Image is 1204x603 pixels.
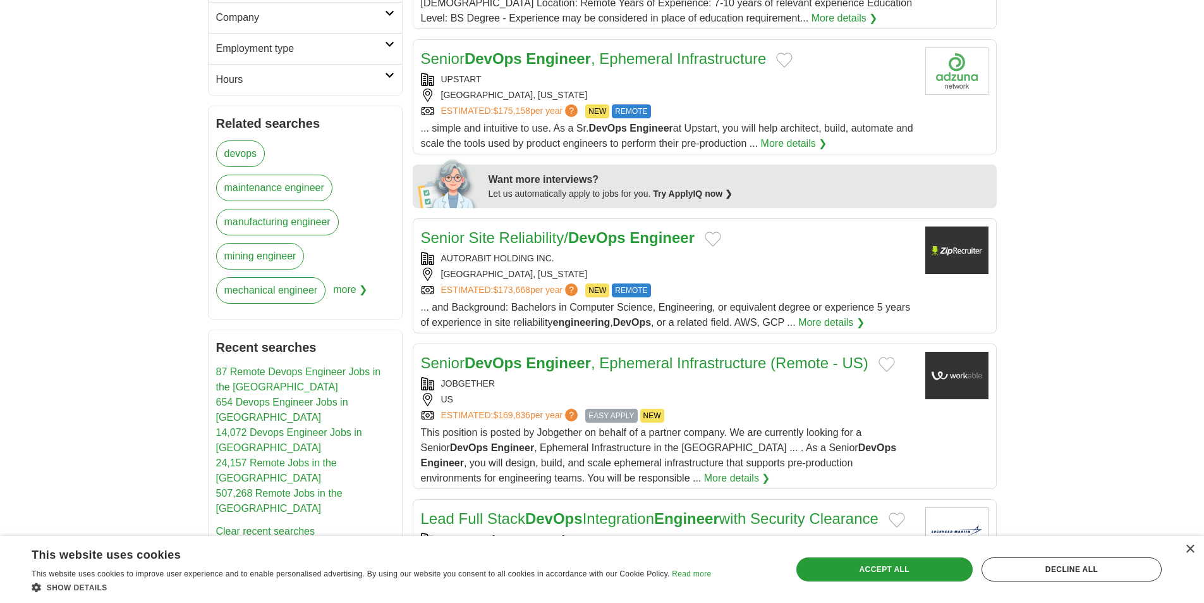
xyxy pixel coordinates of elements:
[450,442,488,453] strong: DevOps
[612,104,650,118] span: REMOTE
[761,136,827,151] a: More details ❯
[493,410,530,420] span: $169,836
[216,526,315,537] a: Clear recent searches
[672,569,711,578] a: Read more, opens a new window
[216,72,385,87] h2: Hours
[798,315,865,330] a: More details ❯
[525,510,583,527] strong: DevOps
[705,232,721,247] button: Add to favorite jobs
[421,510,879,527] a: Lead Full StackDevOpsIntegrationEngineerwith Security Clearance
[879,357,895,372] button: Add to favorite jobs
[465,50,522,67] strong: DevOps
[629,123,672,134] strong: Engineer
[653,189,733,199] a: Try ApplyIQ now ❯
[796,557,973,581] div: Accept all
[526,354,591,371] strong: Engineer
[585,104,609,118] span: NEW
[421,73,915,86] div: UPSTART
[925,227,988,274] img: Company logo
[421,229,695,246] a: Senior Site Reliability/DevOps Engineer
[216,366,381,392] a: 87 Remote Devops Engineer Jobs in the [GEOGRAPHIC_DATA]
[441,104,581,118] a: ESTIMATED:$175,158per year?
[982,557,1162,581] div: Decline all
[209,64,402,95] a: Hours
[613,317,651,328] strong: DevOps
[209,33,402,64] a: Employment type
[588,123,626,134] strong: DevOps
[421,377,915,390] div: JOBGETHER
[925,507,988,555] img: Lockheed Martin logo
[776,53,793,68] button: Add to favorite jobs
[216,114,394,133] h2: Related searches
[489,187,989,201] div: Let us automatically apply to jobs for you.
[568,229,626,246] strong: DevOps
[553,317,611,328] strong: engineering
[812,11,878,26] a: More details ❯
[491,442,534,453] strong: Engineer
[421,123,913,149] span: ... simple and intuitive to use. As a Sr. at Upstart, you will help architect, build, automate an...
[216,10,385,25] h2: Company
[925,352,988,399] img: Company logo
[216,338,394,357] h2: Recent searches
[493,106,530,116] span: $175,158
[565,409,578,421] span: ?
[629,229,695,246] strong: Engineer
[585,409,637,423] span: EASY APPLY
[585,283,609,297] span: NEW
[441,283,581,297] a: ESTIMATED:$173,668per year?
[493,285,530,295] span: $173,668
[209,2,402,33] a: Company
[216,397,348,423] a: 654 Devops Engineer Jobs in [GEOGRAPHIC_DATA]
[32,569,670,578] span: This website uses cookies to improve user experience and to enable personalised advertising. By u...
[612,283,650,297] span: REMOTE
[421,354,868,371] a: SeniorDevOps Engineer, Ephemeral Infrastructure (Remote - US)
[421,457,464,468] strong: Engineer
[32,581,711,594] div: Show details
[216,41,385,56] h2: Employment type
[925,47,988,95] img: Company logo
[216,209,339,235] a: manufacturing engineer
[704,471,770,486] a: More details ❯
[418,158,479,208] img: apply-iq-scientist.png
[421,393,915,406] div: US
[465,354,522,371] strong: DevOps
[421,89,915,102] div: [GEOGRAPHIC_DATA], [US_STATE]
[441,534,565,544] a: LOCKHEED [PERSON_NAME]
[421,268,915,281] div: [GEOGRAPHIC_DATA], [US_STATE]
[421,427,897,483] span: This position is posted by Jobgether on behalf of a partner company. We are currently looking for...
[216,140,265,167] a: devops
[1185,545,1195,554] div: Close
[47,583,107,592] span: Show details
[565,104,578,117] span: ?
[421,302,911,328] span: ... and Background: Bachelors in Computer Science, Engineering, or equivalent degree or experienc...
[654,510,719,527] strong: Engineer
[216,243,305,270] a: mining engineer
[216,277,326,304] a: mechanical engineer
[640,409,664,423] span: NEW
[858,442,896,453] strong: DevOps
[333,277,367,311] span: more ❯
[32,544,679,563] div: This website uses cookies
[565,283,578,296] span: ?
[216,488,343,514] a: 507,268 Remote Jobs in the [GEOGRAPHIC_DATA]
[421,50,767,67] a: SeniorDevOps Engineer, Ephemeral Infrastructure
[216,427,362,453] a: 14,072 Devops Engineer Jobs in [GEOGRAPHIC_DATA]
[216,457,337,483] a: 24,157 Remote Jobs in the [GEOGRAPHIC_DATA]
[216,175,332,201] a: maintenance engineer
[441,409,581,423] a: ESTIMATED:$169,836per year?
[889,513,905,528] button: Add to favorite jobs
[421,252,915,265] div: AUTORABIT HOLDING INC.
[489,172,989,187] div: Want more interviews?
[526,50,591,67] strong: Engineer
